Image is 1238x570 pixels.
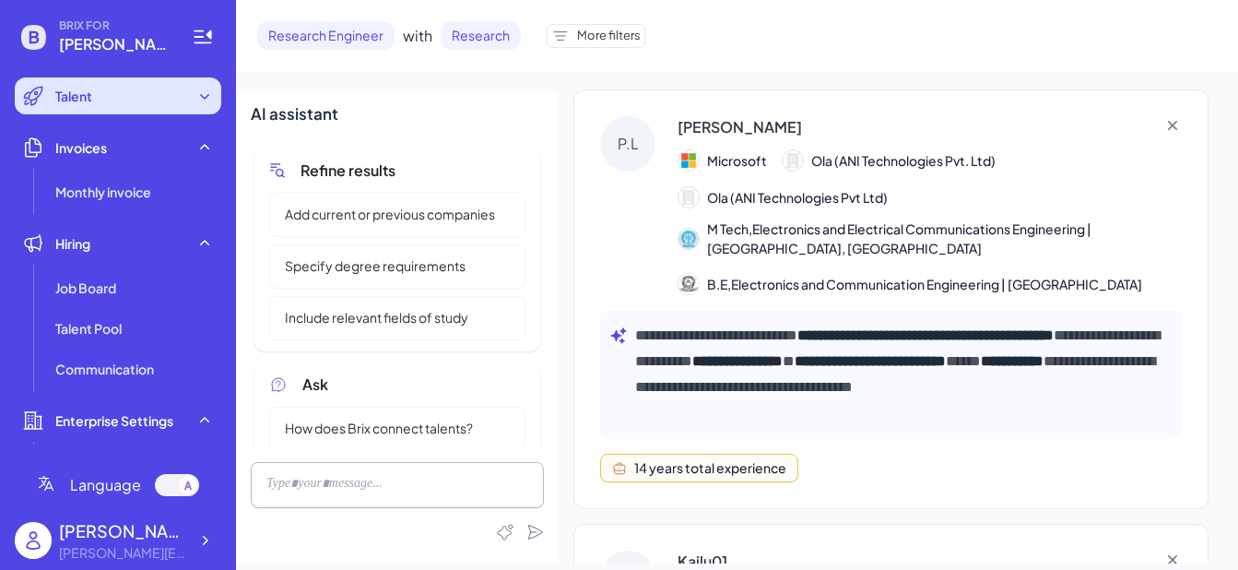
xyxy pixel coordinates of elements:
[55,279,116,297] span: Job Board
[634,458,786,478] div: 14 years total experience
[55,87,92,105] span: Talent
[55,138,107,157] span: Invoices
[707,151,767,171] span: Microsoft
[15,522,52,559] img: user_logo.png
[678,274,699,294] img: 1272.jpg
[55,234,90,253] span: Hiring
[707,275,1142,294] span: B.E,Electronics and Communication Engineering | [GEOGRAPHIC_DATA]
[274,308,479,327] span: Include relevant fields of study
[274,256,477,276] span: Specify degree requirements
[403,25,432,47] span: with
[678,116,802,138] div: [PERSON_NAME]
[301,160,395,182] span: Refine results
[302,374,328,396] span: Ask
[441,21,521,50] span: Research
[59,518,188,543] div: Fiona Sun
[70,474,141,496] span: Language
[274,205,506,224] span: Add current or previous companies
[678,150,699,171] img: 公司logo
[257,21,395,50] span: Research Engineer
[811,151,996,171] span: Ola (ANI Technologies Pvt. Ltd)
[55,319,122,338] span: Talent Pool
[600,116,655,172] div: P.L
[707,188,888,208] span: Ola (ANI Technologies Pvt Ltd)
[55,183,151,201] span: Monthly invoice
[55,360,154,378] span: Communication
[678,229,699,249] img: 222.jpg
[707,220,1182,258] span: M Tech,Electronics and Electrical Communications Engineering | [GEOGRAPHIC_DATA], [GEOGRAPHIC_DATA]
[577,27,641,45] span: More filters
[59,18,170,33] span: BRIX FOR
[55,411,173,430] span: Enterprise Settings
[251,102,544,126] div: AI assistant
[274,419,484,438] span: How does Brix connect talents?
[59,543,188,563] div: fiona.jjsun@gmail.com
[59,33,170,55] span: fiona.jjsun@gmail.com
